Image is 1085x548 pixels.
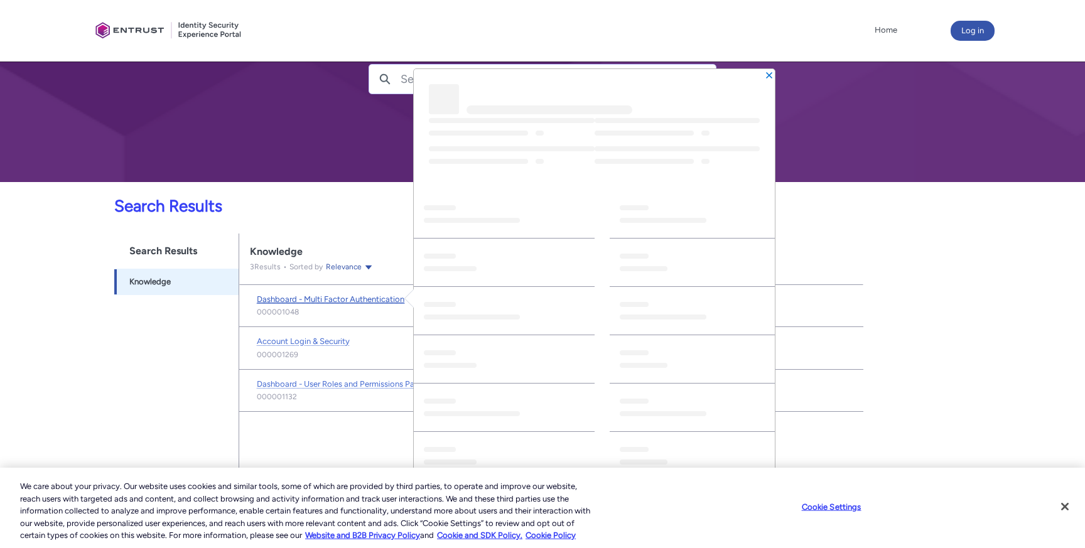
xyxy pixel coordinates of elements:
div: Knowledge [250,245,853,258]
lightning-formatted-text: 000001048 [257,306,299,318]
button: Cookie Settings [792,495,871,520]
div: Sorted by [281,261,374,273]
button: Search [369,65,401,94]
div: We care about your privacy. Our website uses cookies and similar tools, some of which are provide... [20,480,596,542]
span: Knowledge [129,276,171,288]
lightning-formatted-text: 000001132 [257,391,297,402]
p: Search Results [8,194,863,218]
a: Knowledge [114,269,239,295]
button: Relevance [325,261,374,273]
h1: Search Results [114,234,239,269]
span: Account Login & Security [257,336,350,346]
a: More information about our cookie policy., opens in a new tab [305,530,420,540]
button: Close [1051,493,1079,520]
a: Cookie and SDK Policy. [437,530,522,540]
button: Close [765,70,774,79]
input: Search for articles, cases, videos... [401,65,716,94]
a: Home [872,21,900,40]
button: Log in [951,21,995,41]
iframe: Qualified Messenger [861,257,1085,548]
span: • [281,262,289,271]
a: Cookie Policy [526,530,576,540]
p: 3 Results [250,261,281,272]
span: Dashboard - Multi Factor Authentication [257,294,404,304]
span: Dashboard - User Roles and Permissions Part 2 [257,379,426,389]
lightning-formatted-text: 000001269 [257,349,298,360]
